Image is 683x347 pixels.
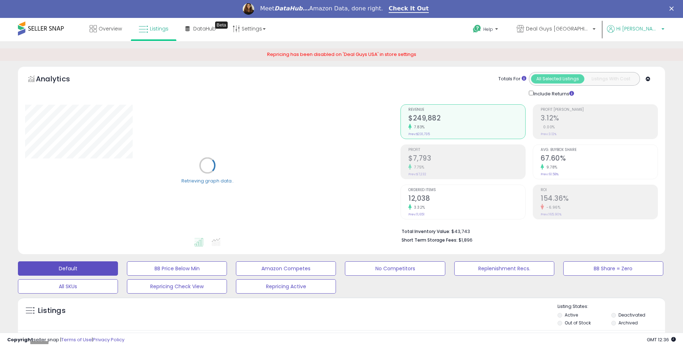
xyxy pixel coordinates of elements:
[402,227,653,235] li: $43,743
[345,261,445,276] button: No Competitors
[227,18,271,39] a: Settings
[243,3,254,15] img: Profile image for Georgie
[408,188,525,192] span: Ordered Items
[647,336,676,343] span: 2025-09-10 12:36 GMT
[531,74,584,84] button: All Selected Listings
[180,18,221,39] a: DataHub
[541,194,658,204] h2: 154.36%
[150,25,169,32] span: Listings
[133,18,174,39] a: Listings
[408,108,525,112] span: Revenue
[584,74,637,84] button: Listings With Cost
[558,303,665,310] p: Listing States:
[408,148,525,152] span: Profit
[260,5,383,12] div: Meet Amazon Data, done right.
[544,205,560,210] small: -6.96%
[127,261,227,276] button: BB Price Below Min
[523,89,583,98] div: Include Returns
[563,261,663,276] button: BB Share = Zero
[454,261,554,276] button: Replenishment Recs.
[408,172,426,176] small: Prev: $7,232
[389,5,429,13] a: Check It Out
[467,19,505,41] a: Help
[236,279,336,294] button: Repricing Active
[408,132,430,136] small: Prev: $231,735
[236,261,336,276] button: Amazon Competes
[498,76,526,82] div: Totals For
[412,205,425,210] small: 3.32%
[412,124,425,130] small: 7.83%
[274,5,309,12] i: DataHub...
[618,320,638,326] label: Archived
[669,6,677,11] div: Close
[402,237,457,243] b: Short Term Storage Fees:
[607,25,664,41] a: Hi [PERSON_NAME]
[267,51,416,58] span: Repricing has been disabled on 'Deal Guys USA' in store settings
[36,74,84,86] h5: Analytics
[402,228,450,234] b: Total Inventory Value:
[541,148,658,152] span: Avg. Buybox Share
[541,132,556,136] small: Prev: 3.12%
[7,337,124,343] div: seller snap | |
[565,320,591,326] label: Out of Stock
[616,25,659,32] span: Hi [PERSON_NAME]
[99,25,122,32] span: Overview
[408,194,525,204] h2: 12,038
[541,154,658,164] h2: 67.60%
[408,212,424,217] small: Prev: 11,651
[181,178,234,184] div: Retrieving graph data..
[541,172,559,176] small: Prev: 61.58%
[541,114,658,124] h2: 3.12%
[473,24,482,33] i: Get Help
[408,154,525,164] h2: $7,793
[526,25,590,32] span: Deal Guys [GEOGRAPHIC_DATA]
[38,306,66,316] h5: Listings
[193,25,216,32] span: DataHub
[511,18,601,41] a: Deal Guys [GEOGRAPHIC_DATA]
[565,312,578,318] label: Active
[412,165,424,170] small: 7.75%
[215,22,228,29] div: Tooltip anchor
[7,336,33,343] strong: Copyright
[18,261,118,276] button: Default
[84,18,127,39] a: Overview
[459,237,473,243] span: $1,896
[408,114,525,124] h2: $249,882
[127,279,227,294] button: Repricing Check View
[541,108,658,112] span: Profit [PERSON_NAME]
[541,212,561,217] small: Prev: 165.90%
[541,188,658,192] span: ROI
[541,124,555,130] small: 0.00%
[618,312,645,318] label: Deactivated
[483,26,493,32] span: Help
[544,165,558,170] small: 9.78%
[18,279,118,294] button: All SKUs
